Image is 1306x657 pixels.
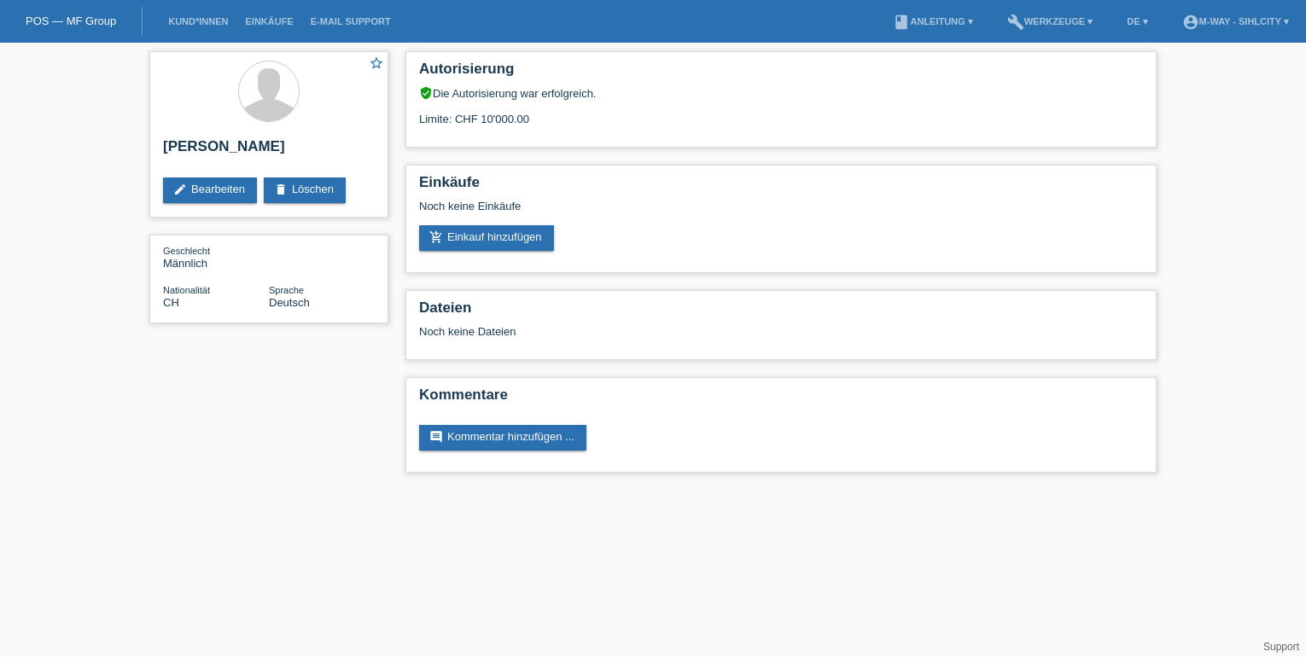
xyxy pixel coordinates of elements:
span: Nationalität [163,285,210,295]
i: account_circle [1182,14,1199,31]
i: star_border [369,55,384,71]
div: Limite: CHF 10'000.00 [419,100,1143,125]
div: Noch keine Einkäufe [419,200,1143,225]
a: DE ▾ [1118,16,1156,26]
a: Support [1263,641,1299,653]
h2: Dateien [419,299,1143,325]
i: book [893,14,910,31]
h2: Autorisierung [419,61,1143,86]
i: build [1007,14,1024,31]
i: verified_user [419,86,433,100]
h2: Kommentare [419,387,1143,412]
div: Männlich [163,244,269,270]
a: star_border [369,55,384,73]
a: E-Mail Support [302,16,399,26]
a: account_circlem-way - Sihlcity ▾ [1174,16,1297,26]
a: commentKommentar hinzufügen ... [419,425,586,451]
span: Deutsch [269,296,310,309]
i: comment [429,430,443,444]
h2: Einkäufe [419,174,1143,200]
span: Geschlecht [163,246,210,256]
div: Noch keine Dateien [419,325,941,338]
i: add_shopping_cart [429,230,443,244]
div: Die Autorisierung war erfolgreich. [419,86,1143,100]
i: delete [274,183,288,196]
a: Einkäufe [236,16,301,26]
a: deleteLöschen [264,177,346,203]
span: Schweiz [163,296,179,309]
h2: [PERSON_NAME] [163,138,375,164]
i: edit [173,183,187,196]
a: POS — MF Group [26,15,116,27]
a: bookAnleitung ▾ [884,16,981,26]
span: Sprache [269,285,304,295]
a: add_shopping_cartEinkauf hinzufügen [419,225,554,251]
a: editBearbeiten [163,177,257,203]
a: Kund*innen [160,16,236,26]
a: buildWerkzeuge ▾ [999,16,1102,26]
